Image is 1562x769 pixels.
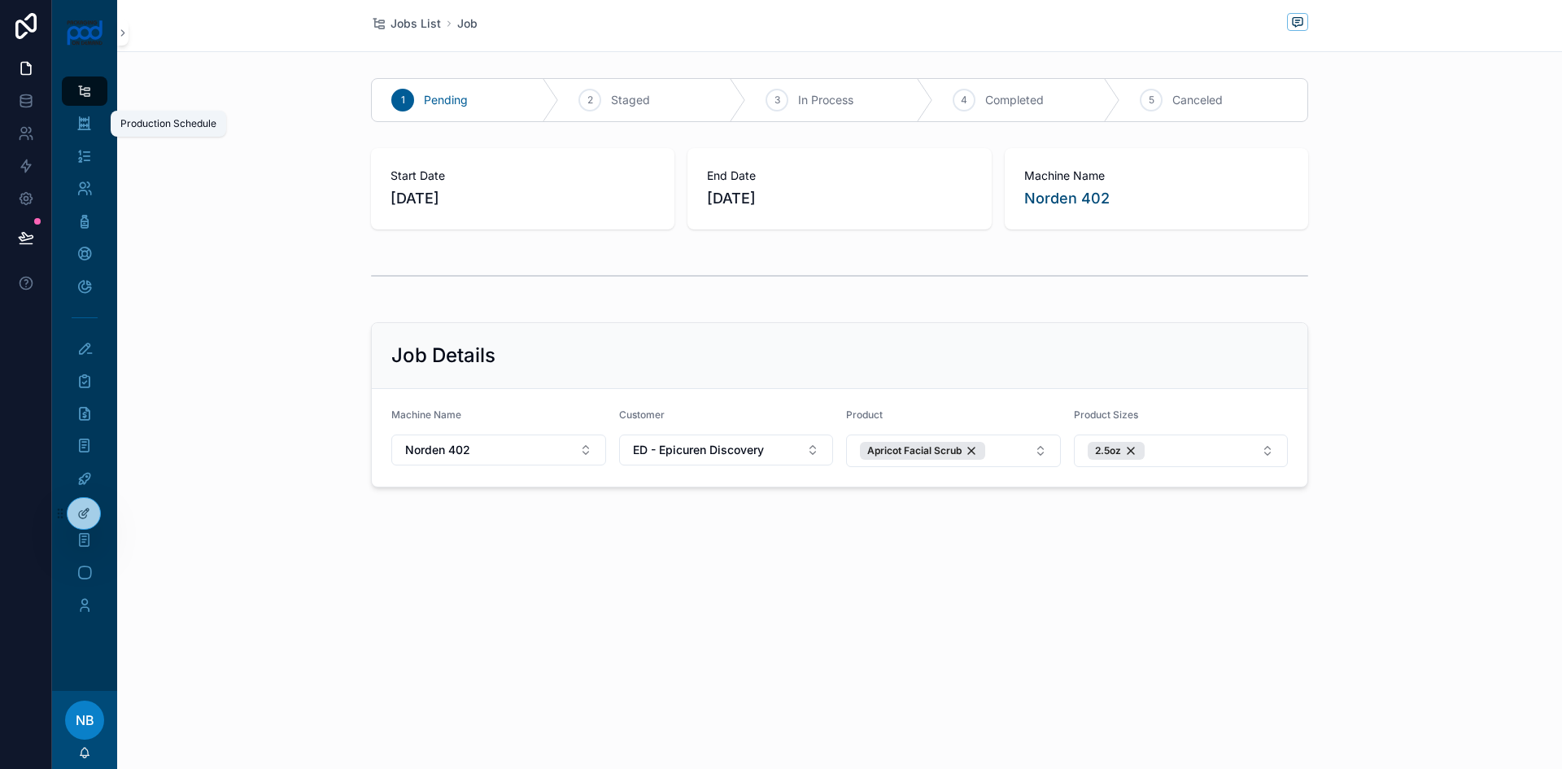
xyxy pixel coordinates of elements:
[707,187,971,210] span: [DATE]
[424,92,468,108] span: Pending
[391,409,461,421] span: Machine Name
[774,94,780,107] span: 3
[401,94,405,107] span: 1
[1088,442,1145,460] button: Unselect 146
[1074,435,1289,467] button: Select Button
[76,710,94,730] span: NB
[390,168,655,184] span: Start Date
[1074,409,1138,421] span: Product Sizes
[961,94,967,107] span: 4
[587,94,593,107] span: 2
[1095,444,1121,457] span: 2.5oz
[1149,94,1154,107] span: 5
[633,442,764,458] span: ED - Epicuren Discovery
[619,435,834,465] button: Select Button
[619,409,665,421] span: Customer
[1172,92,1223,108] span: Canceled
[52,65,117,641] div: scrollable content
[846,409,883,421] span: Product
[371,15,441,32] a: Jobs List
[707,168,971,184] span: End Date
[1024,187,1110,210] a: Norden 402
[66,20,104,46] img: App logo
[391,343,495,369] h2: Job Details
[405,442,470,458] span: Norden 402
[120,117,216,130] div: Production Schedule
[457,15,478,32] a: Job
[391,435,606,465] button: Select Button
[860,442,985,460] button: Unselect 111
[611,92,650,108] span: Staged
[1024,168,1289,184] span: Machine Name
[390,187,655,210] span: [DATE]
[867,444,962,457] span: Apricot Facial Scrub
[390,15,441,32] span: Jobs List
[798,92,853,108] span: In Process
[846,435,1061,467] button: Select Button
[985,92,1044,108] span: Completed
